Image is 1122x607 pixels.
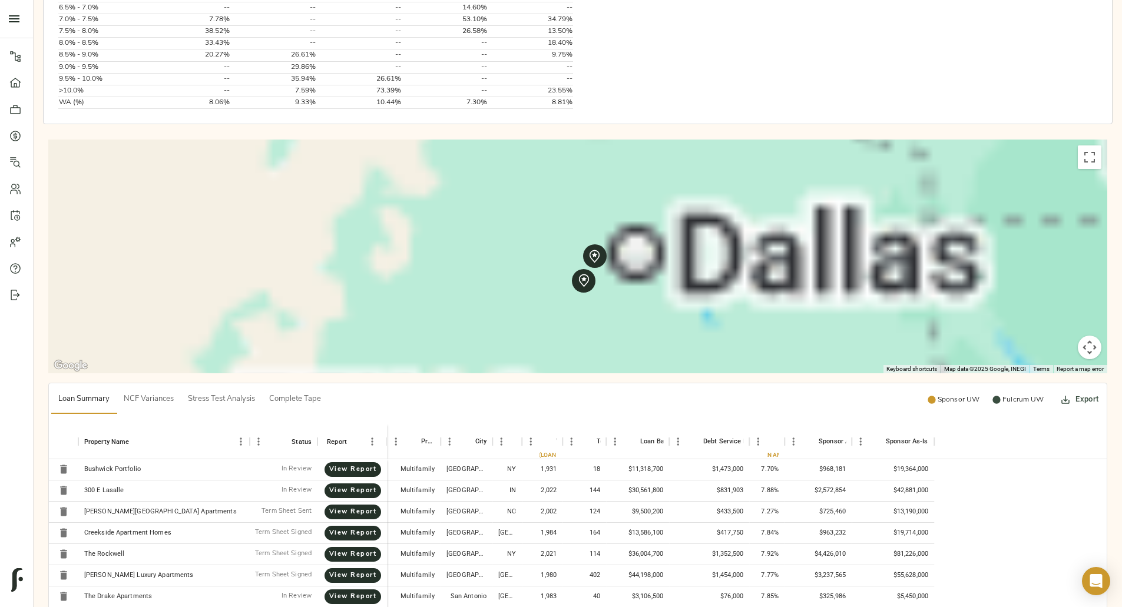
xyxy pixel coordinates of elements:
span: View Report [336,591,369,602]
td: 7.59% [230,85,316,97]
td: -- [230,38,316,49]
button: Menu [441,433,458,450]
div: 2,022 [522,480,562,502]
div: 300 E Lasalle [84,486,124,495]
p: Fulcrum UW [1002,394,1044,405]
button: Sort [405,433,421,450]
div: Open Intercom Messenger [1082,567,1110,595]
div: Property Name [84,424,130,459]
div: $13,586,100 [606,523,669,544]
td: 9.0% - 9.5% [58,61,145,73]
p: Term Sheet Signed [255,570,312,581]
span: Loan Summary [58,393,110,406]
div: NY [507,549,516,559]
div: Multifamily [401,507,435,516]
button: Menu [785,433,802,450]
div: $13,190,000 [852,502,934,523]
button: Menu [669,433,687,450]
a: View Report [325,547,381,562]
td: -- [316,38,402,49]
span: Stress Test Analysis [188,393,255,406]
div: 18 [562,459,606,480]
div: TX [498,570,516,580]
td: 6.5% - 7.0% [58,2,145,14]
div: Fort Worth [446,528,486,538]
td: 20.27% [145,49,230,61]
div: $963,232 [785,523,852,544]
div: $968,181 [785,459,852,480]
button: Sort [540,433,556,450]
div: 2,002 [522,502,562,523]
p: Term Sheet Signed [255,528,312,538]
button: Delete [55,545,72,563]
td: 35.94% [230,73,316,85]
div: New Rochelle [446,549,486,559]
div: Status [250,424,317,459]
div: Multifamily [401,570,435,580]
button: Menu [749,433,767,450]
div: City [475,424,486,459]
button: Sort [802,433,819,450]
p: In Review [282,465,312,475]
td: -- [230,2,316,14]
img: Google [51,358,90,373]
a: Report a map error [1057,366,1104,372]
td: 8.5% - 9.0% [58,49,145,61]
td: 8.0% - 8.5% [58,38,145,49]
td: >10.0% [58,85,145,97]
button: Menu [232,433,250,450]
td: -- [230,26,316,38]
span: Complete Tape [269,393,321,406]
a: View Report [325,483,381,498]
div: The Drake Apartments [84,592,152,601]
div: TX [498,528,516,538]
button: Sort [459,433,475,450]
div: Multifamily [401,486,435,495]
td: -- [402,85,487,97]
td: 7.78% [145,14,230,25]
div: 402 [562,565,606,586]
td: 8.81% [488,97,573,109]
div: 7.88% [749,480,785,502]
div: 114 [562,544,606,565]
td: 10.44% [316,97,402,109]
div: Multifamily [401,528,435,538]
button: Menu [562,433,580,450]
div: Property Name [78,424,250,459]
div: 164 [562,523,606,544]
div: $725,460 [785,502,852,523]
div: Multifamily [401,592,435,601]
button: Menu [250,433,267,450]
div: Property Type [421,424,435,459]
button: Delete [55,524,72,542]
span: View Report [336,506,369,518]
button: Sort [624,433,640,450]
div: Multifamily [401,549,435,559]
button: Menu [606,433,624,450]
div: $1,454,000 [669,565,749,586]
td: -- [488,61,573,73]
div: State [492,424,522,459]
td: -- [145,85,230,97]
span: View Report [336,464,369,475]
button: Keyboard shortcuts [886,365,937,373]
button: Sort [347,433,363,450]
div: 1,984 [522,523,562,544]
td: 9.5% - 10.0% [58,73,145,85]
div: Property Type [387,424,441,459]
div: Report [317,424,387,459]
td: 13.50% [488,26,573,38]
td: -- [402,73,487,85]
button: Sort [687,433,703,450]
div: Debt Service Reserves [703,424,770,459]
button: Menu [852,433,869,450]
button: Delete [55,460,72,478]
span: View Report [336,570,369,581]
button: Toggle fullscreen view [1078,145,1101,169]
td: -- [316,61,402,73]
td: -- [145,73,230,85]
td: 7.30% [402,97,487,109]
div: Bushwick Portfolio [84,465,141,474]
a: Terms (opens in new tab) [1033,366,1050,372]
div: Sponsor As-Is NOI [819,424,874,459]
